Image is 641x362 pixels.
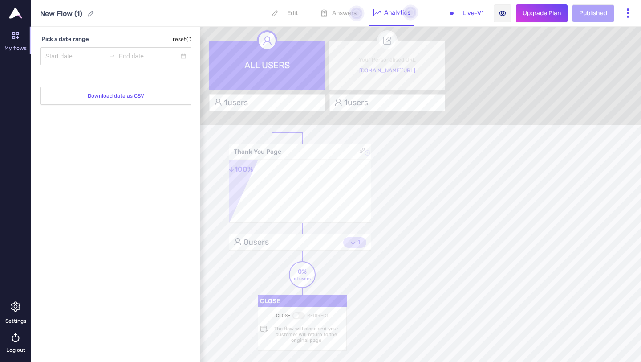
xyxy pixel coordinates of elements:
[445,4,489,22] button: Live-V1
[228,166,235,173] span: arrow-down
[214,98,222,106] span: user
[214,98,248,107] div: 1 users
[334,98,342,106] span: user
[334,98,368,107] div: 1 users
[186,37,191,42] span: undo
[41,36,89,42] div: Pick a date range
[290,276,315,281] span: of users
[332,9,357,17] p: Answers
[258,295,347,307] h4: CLOSE
[523,8,561,18] span: Upgrade Plan
[119,51,179,61] input: End date
[109,53,115,59] span: swap-right
[307,313,329,318] span: REDIRECT
[234,238,242,246] span: user
[343,237,366,248] div: 1
[268,326,344,343] p: The flow will close and your customer will return to the original page
[234,144,371,160] div: Thank You Page
[109,53,115,59] span: to
[276,313,290,318] span: CLOSE
[289,261,316,288] button: 0%of users
[447,8,487,18] span: Live - V1
[262,36,272,46] span: user
[173,36,191,43] span: reset
[287,9,298,17] p: Edit
[359,67,415,74] a: [DOMAIN_NAME][URL]
[499,10,506,17] span: eye
[350,239,356,245] span: arrow-down
[622,8,633,19] span: more
[234,237,269,247] div: 0 users
[40,87,191,105] button: Download data as CSV
[516,4,568,22] button: Upgrade Plan
[209,41,325,90] div: ALL USERS
[45,51,105,61] input: Start date
[88,92,144,100] span: Download data as CSV
[384,9,410,16] p: Analytics
[572,4,614,22] button: Published
[40,9,82,18] div: New Flow (1)
[9,8,22,19] img: Upflowy logo
[359,57,416,63] span: Your Personalised URL
[298,268,307,276] span: 0%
